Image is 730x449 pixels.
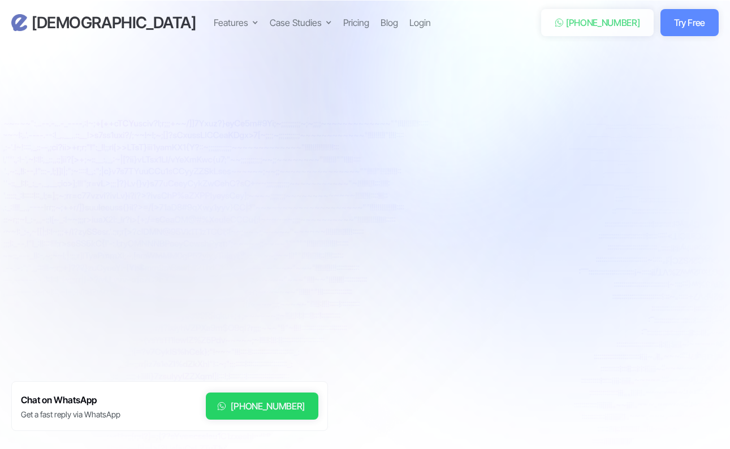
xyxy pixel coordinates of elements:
[206,393,318,420] a: [PHONE_NUMBER]
[21,393,120,408] h6: Chat on WhatsApp
[409,16,431,29] a: Login
[566,16,640,29] div: [PHONE_NUMBER]
[32,13,196,33] h3: [DEMOGRAPHIC_DATA]
[11,13,196,33] a: home
[381,16,398,29] a: Blog
[214,16,248,29] div: Features
[343,16,369,29] a: Pricing
[541,9,654,36] a: [PHONE_NUMBER]
[270,16,322,29] div: Case Studies
[21,409,120,420] div: Get a fast reply via WhatsApp
[214,16,258,29] div: Features
[270,16,332,29] div: Case Studies
[660,9,719,36] a: Try Free
[231,399,305,413] div: [PHONE_NUMBER]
